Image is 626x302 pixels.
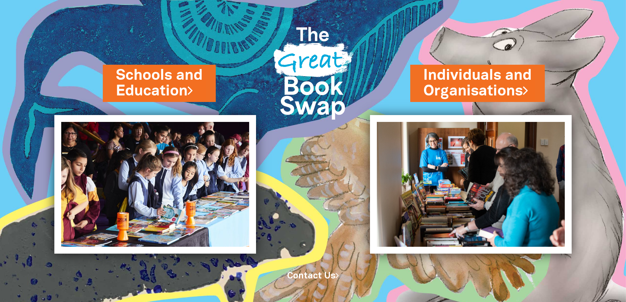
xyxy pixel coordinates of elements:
a: Schools andEducation [116,65,203,101]
a: Contact Us [287,272,339,280]
a: Individuals andOrganisations [423,65,532,101]
img: Individuals and Organisations [370,115,571,254]
img: Great Bookswap logo [266,8,360,133]
img: Schools and Education [54,115,256,254]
